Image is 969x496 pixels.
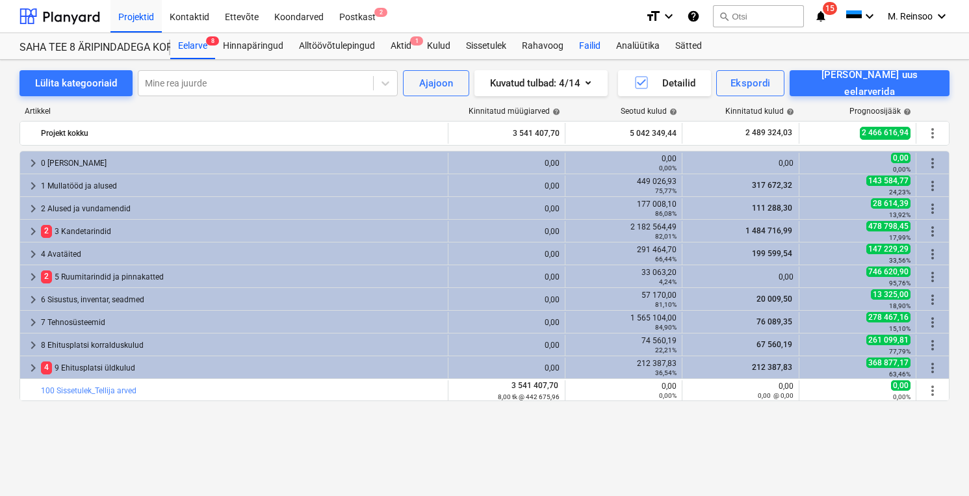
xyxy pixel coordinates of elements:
div: 6 Sisustus, inventar, seadmed [41,289,443,310]
span: Rohkem tegevusi [925,360,940,376]
span: keyboard_arrow_right [25,315,41,330]
div: 5 Ruumitarindid ja pinnakatted [41,267,443,287]
span: Rohkem tegevusi [925,201,940,216]
small: 84,90% [655,324,677,331]
button: [PERSON_NAME] uus eelarverida [790,70,950,96]
span: 13 325,00 [871,289,911,300]
small: 82,01% [655,233,677,240]
span: 67 560,19 [755,340,794,349]
div: 5 042 349,44 [571,123,677,144]
small: 8,00 tk @ 442 675,96 [498,393,560,400]
small: 36,54% [655,369,677,376]
small: 77,79% [889,348,911,355]
a: Eelarve8 [170,33,215,59]
button: Lülita kategooriaid [19,70,133,96]
span: keyboard_arrow_right [25,269,41,285]
i: notifications [814,8,827,24]
div: 2 Alused ja vundamendid [41,198,443,219]
span: search [719,11,729,21]
span: 28 614,39 [871,198,911,209]
div: 0,00 [688,159,794,168]
span: 2 466 616,94 [860,127,911,139]
button: Kuvatud tulbad:4/14 [474,70,608,96]
span: 278 467,16 [866,312,911,322]
span: 746 620,90 [866,267,911,277]
div: 0,00 [688,382,794,400]
div: 0 [PERSON_NAME] [41,153,443,174]
div: 33 063,20 [571,268,677,286]
div: Aktid [383,33,419,59]
span: 1 484 716,99 [744,226,794,235]
span: 8 [206,36,219,46]
a: Kulud [419,33,458,59]
div: [PERSON_NAME] uus eelarverida [804,66,935,101]
div: 0,00 [454,227,560,236]
span: 261 099,81 [866,335,911,345]
i: Abikeskus [687,8,700,24]
div: 0,00 [688,272,794,281]
span: 4 [41,361,52,374]
small: 13,92% [889,211,911,218]
span: 2 [41,225,52,237]
span: 2 [41,270,52,283]
span: 3 541 407,70 [510,381,560,390]
small: 22,21% [655,346,677,354]
span: help [784,108,794,116]
div: 0,00 [571,382,677,400]
div: 0,00 [454,159,560,168]
div: 8 Ehitusplatsi korralduskulud [41,335,443,356]
span: Rohkem tegevusi [925,178,940,194]
span: help [901,108,911,116]
div: 0,00 [454,341,560,350]
span: Rohkem tegevusi [925,155,940,171]
small: 15,10% [889,325,911,332]
span: 111 288,30 [751,203,794,213]
div: Lülita kategooriaid [35,75,117,92]
div: Projekt kokku [41,123,443,144]
a: Rahavoog [514,33,571,59]
a: 100 Sissetulek_Tellija arved [41,386,136,395]
i: keyboard_arrow_down [862,8,877,24]
span: 368 877,17 [866,358,911,368]
small: 63,46% [889,371,911,378]
small: 18,90% [889,302,911,309]
small: 0,00% [893,166,911,173]
span: 15 [823,2,837,15]
span: Rohkem tegevusi [925,292,940,307]
div: 57 170,00 [571,291,677,309]
div: 3 541 407,70 [454,123,560,144]
div: Chat Widget [904,434,969,496]
small: 0,00% [659,164,677,172]
div: 1 Mullatööd ja alused [41,176,443,196]
div: Artikkel [19,107,449,116]
div: Detailid [634,75,695,92]
span: keyboard_arrow_right [25,246,41,262]
div: 9 Ehitusplatsi üldkulud [41,358,443,378]
span: Rohkem tegevusi [925,246,940,262]
small: 0,00% [659,392,677,399]
div: Analüütika [608,33,667,59]
span: Rohkem tegevusi [925,383,940,398]
div: Eelarve [170,33,215,59]
span: M. Reinsoo [888,11,933,21]
div: 0,00 [454,295,560,304]
small: 24,23% [889,189,911,196]
div: Failid [571,33,608,59]
div: 0,00 [571,154,677,172]
div: 4 Avatäited [41,244,443,265]
a: Hinnapäringud [215,33,291,59]
div: Ekspordi [730,75,770,92]
span: 147 229,29 [866,244,911,254]
span: 212 387,83 [751,363,794,372]
i: keyboard_arrow_down [661,8,677,24]
a: Alltöövõtulepingud [291,33,383,59]
span: keyboard_arrow_right [25,292,41,307]
div: 0,00 [454,204,560,213]
span: 2 [374,8,387,17]
small: 95,76% [889,280,911,287]
div: Sätted [667,33,710,59]
small: 0,00% [893,393,911,400]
